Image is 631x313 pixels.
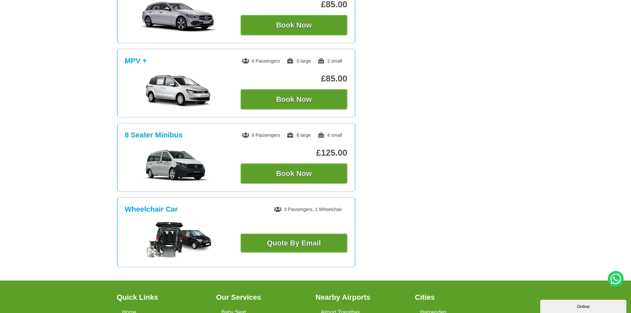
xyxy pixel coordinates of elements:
[117,294,208,301] h3: Quick Links
[287,58,311,64] span: 0 large
[128,0,228,33] img: Estate Car
[316,294,407,301] h3: Nearby Airports
[145,222,211,258] img: Wheelchair Car
[240,163,347,184] button: Book Now
[242,132,280,138] span: 8 Passengers
[125,131,183,139] h3: 8 Seater Minibus
[240,74,347,84] p: £85.00
[317,58,342,64] span: 2 small
[274,207,342,212] span: 3 Passengers, 1 Wheelchair
[128,75,228,108] img: MPV +
[125,57,147,65] h3: MPV +
[240,89,347,110] button: Book Now
[128,149,228,182] img: 8 Seater Minibus
[125,205,178,214] h3: Wheelchair Car
[240,148,347,158] p: £125.00
[240,15,347,35] button: Book Now
[287,132,311,138] span: 6 large
[317,132,342,138] span: 4 small
[242,58,280,64] span: 6 Passengers
[540,298,628,313] iframe: chat widget
[415,294,506,301] h3: Cities
[240,234,347,253] a: Quote By Email
[216,294,308,301] h3: Our Services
